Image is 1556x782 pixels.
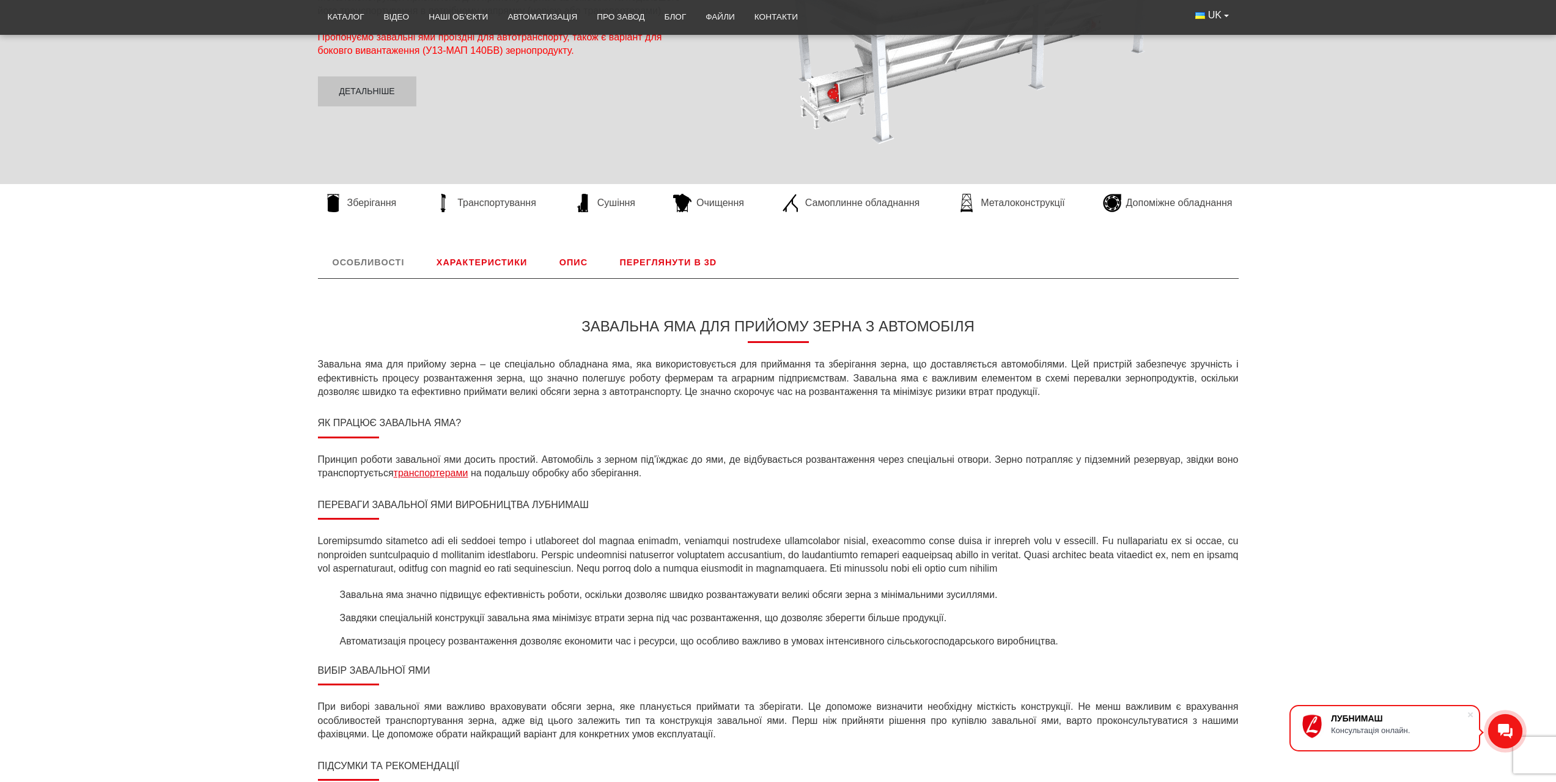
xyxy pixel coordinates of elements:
span: Принцип роботи завальної ями досить простий. Автомобіль з зерном під’їжджає до ями, де відбуваєть... [318,454,1239,478]
span: Як працює завальна яма? [318,418,462,428]
a: Файли [696,4,745,31]
a: транспортерами [394,468,468,478]
span: Завальна яма для прийому зерна – це спеціально обладнана яма, яка використовується для приймання ... [318,359,1239,397]
a: Відео [374,4,419,31]
a: Характеристики [422,246,542,278]
a: Каталог [318,4,374,31]
a: Особливості [318,246,419,278]
span: Loremipsumdo sitametco adi eli seddoei tempo i utlaboreet dol magnaa enimadm, veniamqui nostrudex... [318,536,1239,574]
div: Консультація онлайн. [1331,726,1467,735]
span: Автоматизація процесу розвантаження дозволяє економити час і ресурси, що особливо важливо в умова... [340,636,1058,646]
a: Металоконструкції [951,194,1071,212]
a: Транспортування [428,194,542,212]
a: Контакти [745,4,808,31]
span: Металоконструкції [981,196,1064,210]
a: Зберігання [318,194,403,212]
a: Переглянути в 3D [605,246,732,278]
span: Допоміжне обладнання [1126,196,1233,210]
a: Опис [545,246,602,278]
span: Завальна яма значно підвищує ефективність роботи, оскільки дозволяє швидко розвантажувати великі ... [340,589,998,600]
a: Очищення [667,194,750,212]
span: Самоплинне обладнання [805,196,920,210]
span: При виборі завальної ями важливо враховувати обсяги зерна, яке планується приймати та зберігати. ... [318,701,1239,739]
h3: Завальна яма для прийому зерна з автомобіля [318,318,1239,343]
a: Про завод [587,4,654,31]
span: Зберігання [347,196,397,210]
div: ЛУБНИМАШ [1331,714,1467,723]
span: Завдяки спеціальній конструкції завальна яма мінімізує втрати зерна під час розвантаження, що доз... [340,613,947,623]
button: UK [1185,4,1238,27]
span: Вибір завальної ями [318,665,430,676]
span: на подальшу обробку або зберігання. [471,468,641,478]
span: Підсумки та рекомендації [318,761,460,771]
span: Транспортування [457,196,536,210]
span: Сушіння [597,196,635,210]
span: Очищення [696,196,744,210]
a: Автоматизація [498,4,587,31]
a: Сушіння [568,194,641,212]
a: Блог [654,4,696,31]
img: Українська [1195,12,1205,19]
a: Детальніше [318,76,416,107]
a: Допоміжне обладнання [1097,194,1239,212]
span: Переваги завальної ями виробництва Лубнимаш [318,500,589,510]
a: Наші об’єкти [419,4,498,31]
span: UK [1208,9,1222,22]
a: Самоплинне обладнання [776,194,926,212]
